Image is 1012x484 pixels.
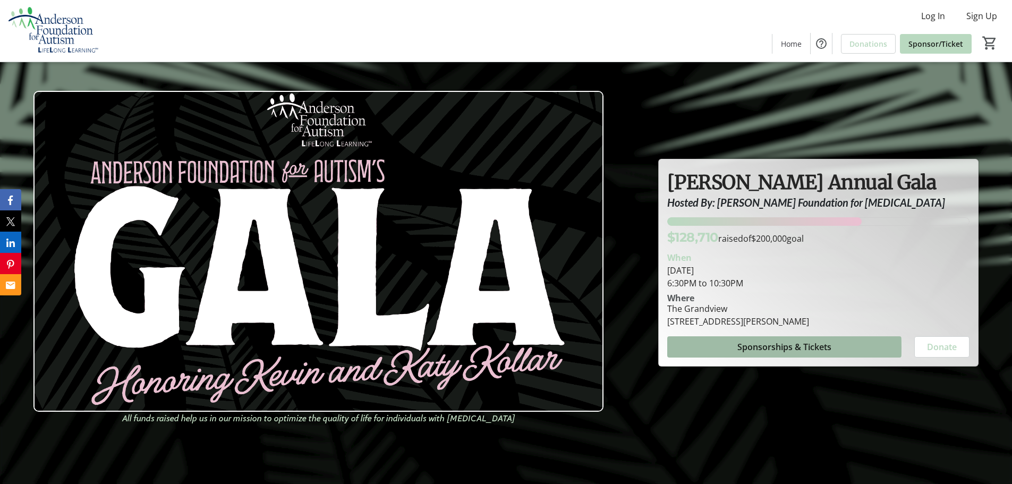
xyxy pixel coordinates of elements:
div: The Grandview [667,302,809,315]
div: 64.35499999999999% of fundraising goal reached [667,217,970,226]
em: All funds raised help us in our mission to optimize the quality of life for individuals with [MED... [122,413,515,425]
button: Help [811,33,832,54]
div: [STREET_ADDRESS][PERSON_NAME] [667,315,809,328]
span: Sponsorships & Tickets [737,341,831,353]
span: Home [781,38,802,49]
span: [PERSON_NAME] Annual Gala [667,171,937,194]
img: Anderson Foundation for Autism 's Logo [6,4,101,57]
img: Campaign CTA Media Photo [33,91,603,412]
button: Sign Up [958,7,1006,24]
button: Log In [913,7,954,24]
span: Sponsor/Ticket [908,38,963,49]
p: raised of goal [667,228,804,247]
a: Donations [841,34,896,54]
span: $128,710 [667,230,718,245]
em: Hosted By: [PERSON_NAME] Foundation for [MEDICAL_DATA] [667,196,945,209]
div: When [667,251,692,264]
button: Cart [980,33,999,53]
a: Sponsor/Ticket [900,34,972,54]
span: Sign Up [966,10,997,22]
div: [DATE] 6:30PM to 10:30PM [667,264,970,290]
a: Home [772,34,810,54]
button: Donate [914,336,970,358]
span: $200,000 [751,233,787,244]
span: Donations [849,38,887,49]
span: Donate [927,341,957,353]
span: Log In [921,10,945,22]
button: Sponsorships & Tickets [667,336,902,358]
div: Where [667,294,694,302]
